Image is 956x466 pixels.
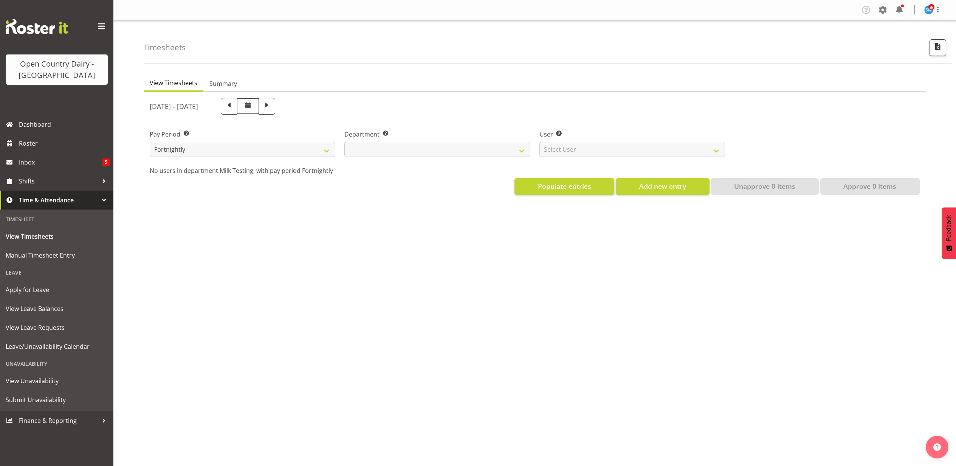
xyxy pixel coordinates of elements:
a: Apply for Leave [2,280,112,299]
span: Add new entry [639,181,686,191]
button: Feedback - Show survey [942,207,956,259]
span: Finance & Reporting [19,415,98,426]
span: Approve 0 Items [843,181,896,191]
img: Rosterit website logo [6,19,68,34]
a: View Timesheets [2,227,112,246]
span: Feedback [945,215,952,241]
button: Approve 0 Items [820,178,920,195]
button: Populate entries [514,178,614,195]
span: Summary [209,79,237,88]
label: Department [344,130,530,139]
h5: [DATE] - [DATE] [150,102,198,110]
img: steve-webb7510.jpg [924,5,933,14]
button: Add new entry [616,178,709,195]
a: View Leave Requests [2,318,112,337]
div: Unavailability [2,356,112,371]
span: Apply for Leave [6,284,108,295]
img: help-xxl-2.png [933,443,941,451]
a: Submit Unavailability [2,390,112,409]
span: Roster [19,138,110,149]
label: Pay Period [150,130,335,139]
span: Submit Unavailability [6,394,108,405]
div: Open Country Dairy - [GEOGRAPHIC_DATA] [13,58,100,81]
span: Manual Timesheet Entry [6,250,108,261]
a: Leave/Unavailability Calendar [2,337,112,356]
span: 5 [102,158,110,166]
label: User [539,130,725,139]
span: View Unavailability [6,375,108,387]
span: View Leave Requests [6,322,108,333]
span: View Leave Balances [6,303,108,314]
a: View Unavailability [2,371,112,390]
a: Manual Timesheet Entry [2,246,112,265]
a: View Leave Balances [2,299,112,318]
span: Inbox [19,157,102,168]
button: Export CSV [930,39,946,56]
span: Time & Attendance [19,194,98,206]
span: View Timesheets [150,78,197,87]
span: Shifts [19,176,98,187]
span: View Timesheets [6,231,108,242]
button: Unapprove 0 Items [711,178,819,195]
div: Timesheet [2,211,112,227]
p: No users in department Milk Testing, with pay period Fortnightly [150,166,920,175]
div: Leave [2,265,112,280]
h4: Timesheets [144,43,186,52]
span: Unapprove 0 Items [734,181,795,191]
span: Leave/Unavailability Calendar [6,341,108,352]
span: Populate entries [538,181,591,191]
span: Dashboard [19,119,110,130]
